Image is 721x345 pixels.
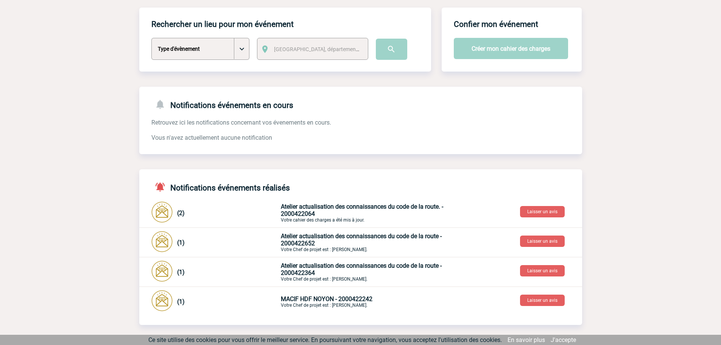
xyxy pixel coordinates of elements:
[154,181,170,192] img: notifications-active-24-px-r.png
[520,295,565,306] button: Laisser un avis
[281,233,442,247] span: Atelier actualisation des connaissances du code de la route - 2000422652
[520,206,565,217] button: Laisser un avis
[177,298,185,305] span: (1)
[151,297,459,304] a: (1) MACIF HDF NOYON - 2000422242Votre Chef de projet est : [PERSON_NAME].
[177,269,185,276] span: (1)
[151,268,459,275] a: (1) Atelier actualisation des connaissances du code de la route - 2000422364Votre Chef de projet ...
[151,99,293,110] h4: Notifications événements en cours
[151,134,272,141] span: Vous n'avez actuellement aucune notification
[151,261,582,283] div: Conversation privée : Client - Agence
[151,181,290,192] h4: Notifications événements réalisés
[151,119,331,126] span: Retrouvez ici les notifications concernant vos évenements en cours.
[154,99,170,110] img: notifications-24-px-g.png
[376,39,407,60] input: Submit
[151,20,294,29] h4: Rechercher un lieu pour mon événement
[151,290,582,313] div: Conversation privée : Client - Agence
[454,20,538,29] h4: Confier mon événement
[281,262,459,282] p: Votre Chef de projet est : [PERSON_NAME].
[151,201,173,223] img: photonotifcontact.png
[454,38,568,59] button: Créer mon cahier des charges
[151,231,173,252] img: photonotifcontact.png
[508,336,545,343] a: En savoir plus
[151,231,582,254] div: Conversation privée : Client - Agence
[151,201,582,224] div: Conversation privée : Client - Agence
[151,209,459,216] a: (2) Atelier actualisation des connaissances du code de la route. - 2000422064Votre cahier des cha...
[551,336,576,343] a: J'accepte
[281,233,459,252] p: Votre Chef de projet est : [PERSON_NAME].
[151,238,459,245] a: (1) Atelier actualisation des connaissances du code de la route - 2000422652Votre Chef de projet ...
[274,46,379,52] span: [GEOGRAPHIC_DATA], département, région...
[520,265,565,276] button: Laisser un avis
[281,203,459,223] p: Votre cahier des charges a été mis à jour.
[148,336,502,343] span: Ce site utilise des cookies pour vous offrir le meilleur service. En poursuivant votre navigation...
[151,261,173,282] img: photonotifcontact.png
[151,290,173,311] img: photonotifcontact.png
[177,239,185,246] span: (1)
[281,203,443,217] span: Atelier actualisation des connaissances du code de la route. - 2000422064
[281,295,459,308] p: Votre Chef de projet est : [PERSON_NAME].
[281,295,372,303] span: MACIF HDF NOYON - 2000422242
[520,236,565,247] button: Laisser un avis
[281,262,442,276] span: Atelier actualisation des connaissances du code de la route - 2000422364
[177,209,185,217] span: (2)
